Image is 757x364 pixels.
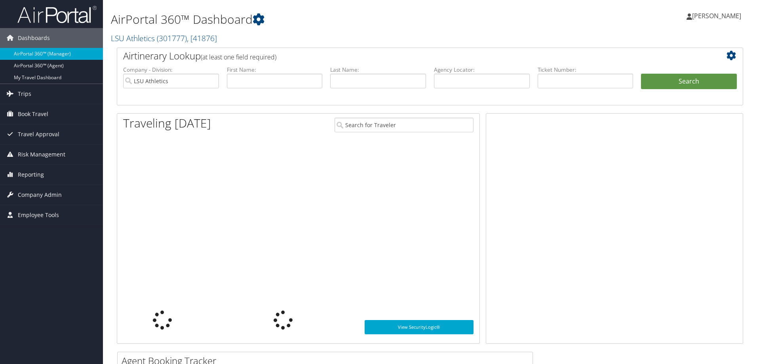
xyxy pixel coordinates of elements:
[538,66,633,74] label: Ticket Number:
[111,33,217,44] a: LSU Athletics
[641,74,737,90] button: Search
[335,118,474,132] input: Search for Traveler
[365,320,474,334] a: View SecurityLogic®
[18,205,59,225] span: Employee Tools
[123,49,685,63] h2: Airtinerary Lookup
[111,11,536,28] h1: AirPortal 360™ Dashboard
[18,124,59,144] span: Travel Approval
[18,185,62,205] span: Company Admin
[18,28,50,48] span: Dashboards
[227,66,323,74] label: First Name:
[18,145,65,164] span: Risk Management
[18,84,31,104] span: Trips
[157,33,187,44] span: ( 301777 )
[434,66,530,74] label: Agency Locator:
[201,53,276,61] span: (at least one field required)
[330,66,426,74] label: Last Name:
[17,5,97,24] img: airportal-logo.png
[18,165,44,185] span: Reporting
[187,33,217,44] span: , [ 41876 ]
[123,115,211,131] h1: Traveling [DATE]
[687,4,749,28] a: [PERSON_NAME]
[123,66,219,74] label: Company - Division:
[692,11,741,20] span: [PERSON_NAME]
[18,104,48,124] span: Book Travel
